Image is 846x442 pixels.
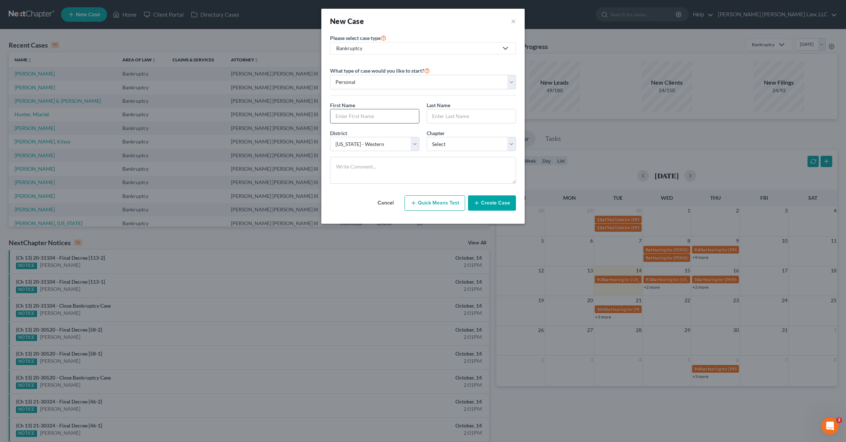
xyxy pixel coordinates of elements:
span: Last Name [427,102,450,108]
button: Create Case [468,195,516,211]
button: Quick Means Test [404,195,465,211]
button: × [511,16,516,26]
span: Chapter [427,130,445,136]
input: Enter Last Name [427,109,516,123]
span: District [330,130,347,136]
strong: New Case [330,17,364,25]
iframe: Intercom live chat [821,417,839,435]
input: Enter First Name [330,109,419,123]
button: Cancel [370,196,402,210]
div: Bankruptcy [336,45,498,52]
span: 2 [836,417,842,423]
span: First Name [330,102,355,108]
label: What type of case would you like to start? [330,66,430,75]
span: Please select case type [330,35,381,41]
